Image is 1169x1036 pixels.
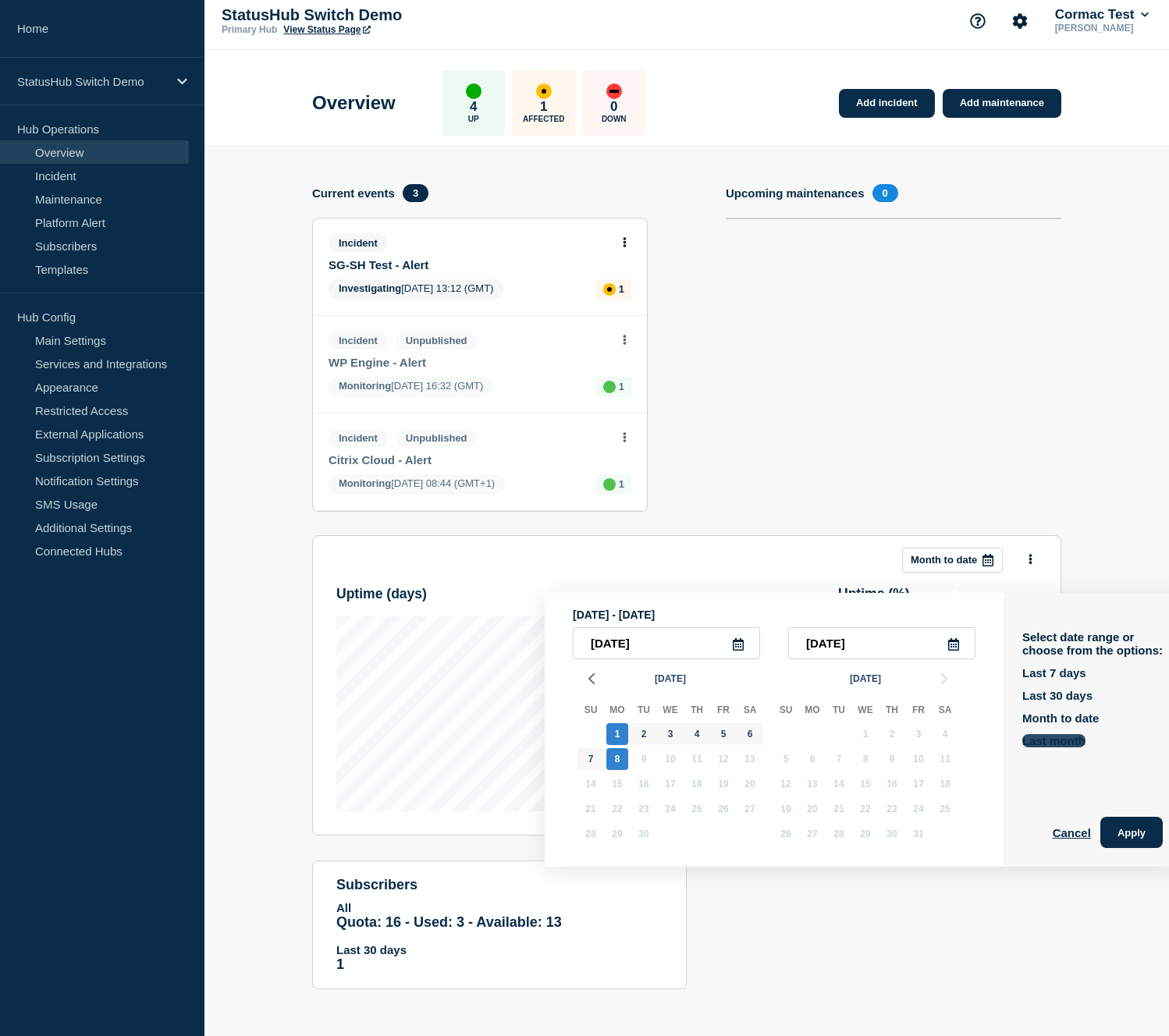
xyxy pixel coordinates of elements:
p: [DATE] - [DATE] [573,608,975,621]
div: Monday, Sep 8, 2025 [606,748,628,770]
div: Sunday, Sep 14, 2025 [580,773,602,795]
button: Support [961,5,994,37]
div: Sunday, Oct 19, 2025 [775,798,797,820]
span: [DATE] [850,667,881,690]
div: We [657,701,684,722]
p: 1 [336,956,663,973]
p: Primary Hub [222,24,277,35]
a: Citrix Cloud - Alert [329,453,610,467]
div: Thursday, Oct 2, 2025 [881,723,903,745]
div: Monday, Sep 22, 2025 [606,798,628,820]
div: down [606,83,622,99]
h4: Upcoming maintenances [726,186,865,200]
p: StatusHub Switch Demo [17,75,167,88]
div: Thursday, Sep 11, 2025 [686,748,708,770]
div: Saturday, Oct 18, 2025 [934,773,956,795]
p: 1 [540,99,547,115]
a: SG-SH Test - Alert [329,258,610,271]
div: Tuesday, Oct 14, 2025 [828,773,850,795]
div: Tuesday, Sep 30, 2025 [633,823,655,845]
span: Incident [329,234,388,252]
span: [DATE] 08:44 (GMT+1) [329,474,505,495]
div: Thursday, Oct 30, 2025 [881,823,903,845]
button: Month to date [902,548,1003,573]
p: StatusHub Switch Demo [222,6,534,24]
button: Last month [1022,734,1085,747]
div: Monday, Sep 29, 2025 [606,823,628,845]
div: Sa [737,701,763,722]
div: Monday, Oct 6, 2025 [801,748,823,770]
a: Add incident [839,89,935,118]
p: Down [602,115,627,123]
div: Thursday, Sep 18, 2025 [686,773,708,795]
p: Month to date [911,554,977,566]
div: Friday, Oct 10, 2025 [908,748,929,770]
div: Tuesday, Sep 23, 2025 [633,798,655,820]
div: Monday, Oct 20, 2025 [801,798,823,820]
input: YYYY-MM-DD [788,627,975,659]
div: Mo [604,701,631,722]
a: WP Engine - Alert [329,356,610,369]
div: Wednesday, Oct 29, 2025 [855,823,876,845]
p: 1 [619,283,624,295]
div: Tuesday, Sep 2, 2025 [633,723,655,745]
div: Th [684,701,710,722]
span: Incident [329,332,388,349]
div: Thursday, Sep 4, 2025 [686,723,708,745]
div: Fr [710,701,737,722]
div: Wednesday, Oct 22, 2025 [855,798,876,820]
div: Wednesday, Sep 3, 2025 [659,723,681,745]
button: [DATE] [648,667,692,690]
div: Friday, Sep 26, 2025 [712,798,734,820]
button: Last 7 days [1022,666,1086,679]
div: We [852,701,879,722]
button: Last 30 days [1022,689,1093,702]
span: Quota: 16 - Used: 3 - Available: 13 [336,914,562,930]
div: affected [603,283,616,296]
div: Saturday, Oct 25, 2025 [934,798,956,820]
div: Tu [631,701,657,722]
a: Add maintenance [943,89,1061,118]
button: [DATE] [844,667,887,690]
div: Monday, Sep 1, 2025 [606,723,628,745]
div: Su [577,701,604,722]
div: Tuesday, Oct 21, 2025 [828,798,850,820]
div: up [603,381,616,393]
div: Monday, Oct 27, 2025 [801,823,823,845]
div: Saturday, Sep 6, 2025 [739,723,761,745]
div: up [466,83,481,99]
p: Last 30 days [336,943,663,956]
p: Select date range or choose from the options: [1022,630,1163,657]
div: affected [536,83,552,99]
div: Friday, Oct 24, 2025 [908,798,929,820]
div: Wednesday, Sep 10, 2025 [659,748,681,770]
button: Cancel [1053,817,1091,848]
div: Saturday, Oct 4, 2025 [934,723,956,745]
div: Th [879,701,905,722]
p: 1 [619,478,624,490]
button: Account settings [1004,5,1036,37]
div: Sa [932,701,958,722]
h4: subscribers [336,877,663,893]
p: 1 [619,381,624,392]
input: YYYY-MM-DD [573,627,760,659]
div: Wednesday, Oct 8, 2025 [855,748,876,770]
p: 0 [610,99,617,115]
div: Saturday, Oct 11, 2025 [934,748,956,770]
p: [PERSON_NAME] [1052,23,1152,34]
div: Wednesday, Sep 24, 2025 [659,798,681,820]
div: Monday, Sep 15, 2025 [606,773,628,795]
span: Monitoring [339,380,391,392]
p: Affected [523,115,564,123]
div: Thursday, Oct 23, 2025 [881,798,903,820]
div: Tuesday, Sep 9, 2025 [633,748,655,770]
span: Unpublished [396,332,478,349]
div: Saturday, Sep 20, 2025 [739,773,761,795]
div: Friday, Oct 17, 2025 [908,773,929,795]
button: Month to date [1022,711,1099,725]
div: Wednesday, Oct 1, 2025 [855,723,876,745]
a: View Status Page [283,24,370,35]
div: Friday, Oct 3, 2025 [908,723,929,745]
div: Thursday, Oct 16, 2025 [881,773,903,795]
p: 4 [470,99,477,115]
